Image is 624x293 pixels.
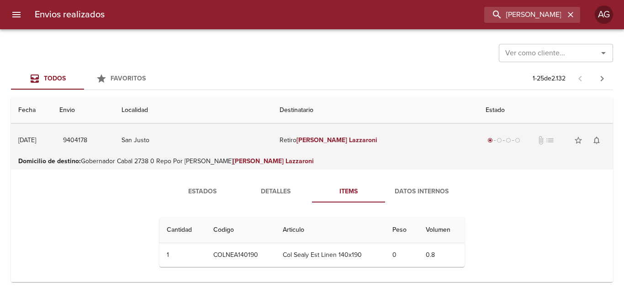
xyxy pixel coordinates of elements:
[114,124,272,157] td: San Justo
[35,7,105,22] h6: Envios realizados
[233,157,284,165] em: [PERSON_NAME]
[497,138,502,143] span: radio_button_unchecked
[349,136,377,144] em: Lazzaroni
[114,97,272,123] th: Localidad
[275,243,385,267] td: Col Sealy Est Linen 140x190
[296,136,347,144] em: [PERSON_NAME]
[159,217,465,267] table: Tabla de Items
[317,186,380,197] span: Items
[533,74,566,83] p: 1 - 25 de 2.132
[478,97,613,123] th: Estado
[597,47,610,59] button: Abrir
[385,217,419,243] th: Peso
[418,243,465,267] td: 0.8
[5,4,27,26] button: menu
[515,138,520,143] span: radio_button_unchecked
[487,138,493,143] span: radio_button_checked
[587,131,606,149] button: Activar notificaciones
[595,5,613,24] div: Abrir información de usuario
[569,74,591,83] span: Pagina anterior
[206,243,275,267] td: COLNEA140190
[591,68,613,90] span: Pagina siguiente
[484,7,565,23] input: buscar
[111,75,146,82] span: Favoritos
[44,75,66,82] span: Todos
[11,97,52,123] th: Fecha
[272,97,478,123] th: Destinatario
[506,138,511,143] span: radio_button_unchecked
[59,132,91,149] button: 9404178
[385,243,419,267] td: 0
[52,97,114,123] th: Envio
[569,131,587,149] button: Agregar a favoritos
[18,157,606,166] p: Gobernador Cabal 2738 0 Repo Por [PERSON_NAME]
[272,124,478,157] td: Retiro
[391,186,453,197] span: Datos Internos
[11,68,157,90] div: Tabs Envios
[536,136,545,145] span: No tiene documentos adjuntos
[166,181,458,202] div: Tabs detalle de guia
[63,135,87,146] span: 9404178
[592,136,601,145] span: notifications_none
[244,186,307,197] span: Detalles
[595,5,613,24] div: AG
[18,157,81,165] b: Domicilio de destino :
[159,243,206,267] td: 1
[418,217,465,243] th: Volumen
[574,136,583,145] span: star_border
[206,217,275,243] th: Codigo
[171,186,233,197] span: Estados
[545,136,555,145] span: No tiene pedido asociado
[286,157,314,165] em: Lazzaroni
[18,136,36,144] div: [DATE]
[159,217,206,243] th: Cantidad
[275,217,385,243] th: Articulo
[486,136,522,145] div: Generado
